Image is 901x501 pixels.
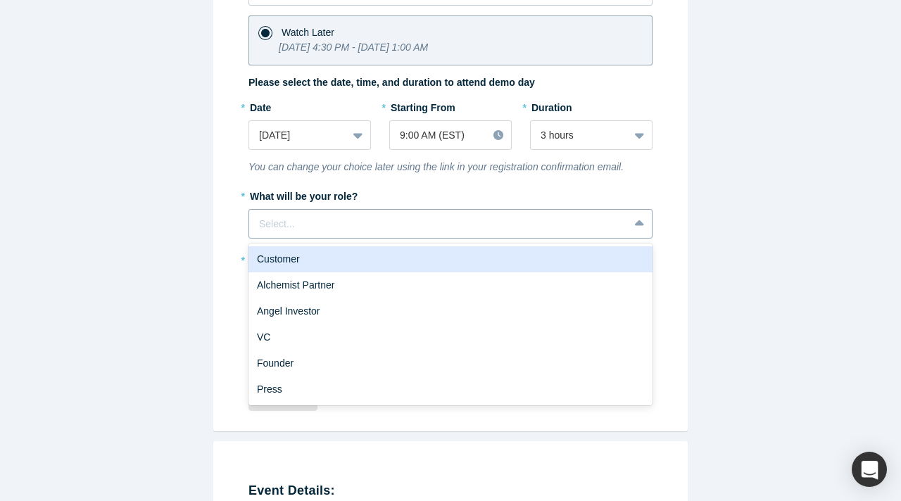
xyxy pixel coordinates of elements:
label: What will be your role? [248,184,653,204]
div: Alchemist Partner [248,272,653,298]
label: Duration [530,96,653,115]
div: Press [248,376,653,402]
label: Date [248,96,371,115]
div: Angel Investor [248,298,653,324]
strong: Event Details: [248,483,335,497]
div: Founder [248,350,653,376]
label: Starting From [389,96,455,115]
div: Customer [248,246,653,272]
i: [DATE] 4:30 PM - [DATE] 1:00 AM [279,42,428,53]
i: You can change your choice later using the link in your registration confirmation email. [248,161,624,172]
div: VC [248,324,653,350]
span: Watch Later [282,27,334,38]
label: Please select the date, time, and duration to attend demo day [248,75,535,90]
